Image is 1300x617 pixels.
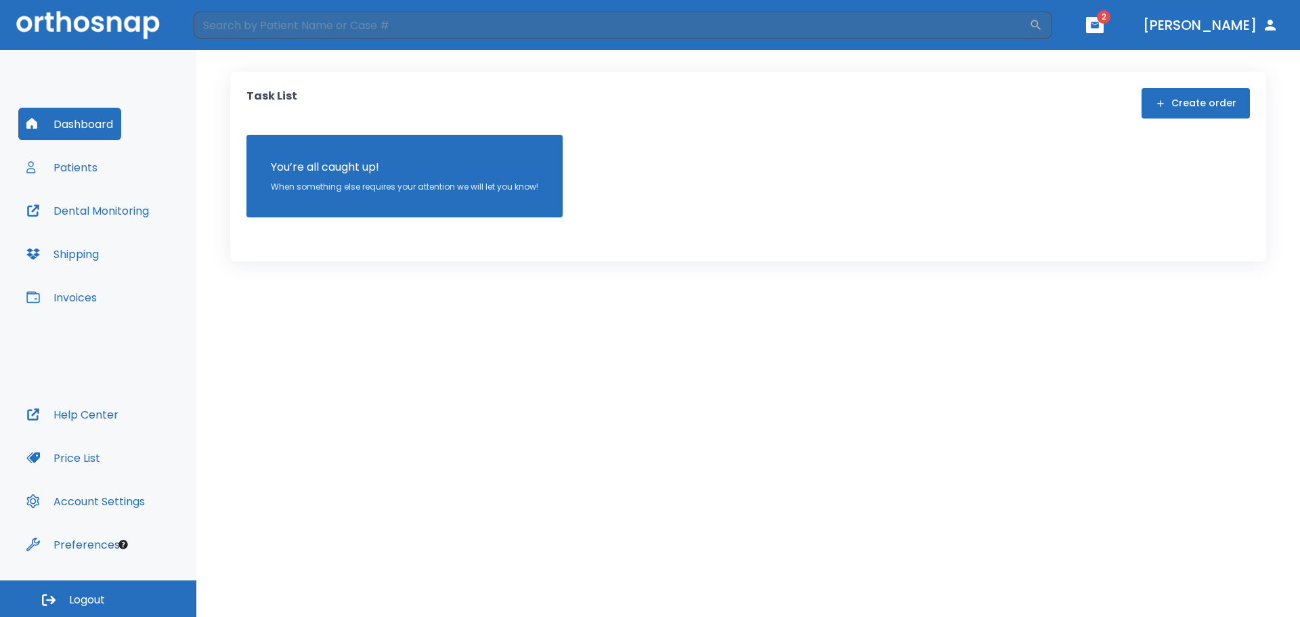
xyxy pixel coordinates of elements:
[246,88,297,119] p: Task List
[1137,13,1284,37] button: [PERSON_NAME]
[18,108,121,140] button: Dashboard
[18,194,157,227] button: Dental Monitoring
[18,281,105,314] button: Invoices
[117,538,129,551] div: Tooltip anchor
[271,181,538,193] p: When something else requires your attention we will let you know!
[1097,10,1110,24] span: 2
[194,12,1029,39] input: Search by Patient Name or Case #
[271,159,538,175] p: You’re all caught up!
[18,398,127,431] button: Help Center
[18,442,108,474] button: Price List
[1142,88,1250,119] button: Create order
[16,11,160,39] img: Orthosnap
[18,485,153,517] button: Account Settings
[18,238,107,270] button: Shipping
[69,593,105,608] span: Logout
[18,151,106,184] button: Patients
[18,528,128,561] button: Preferences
